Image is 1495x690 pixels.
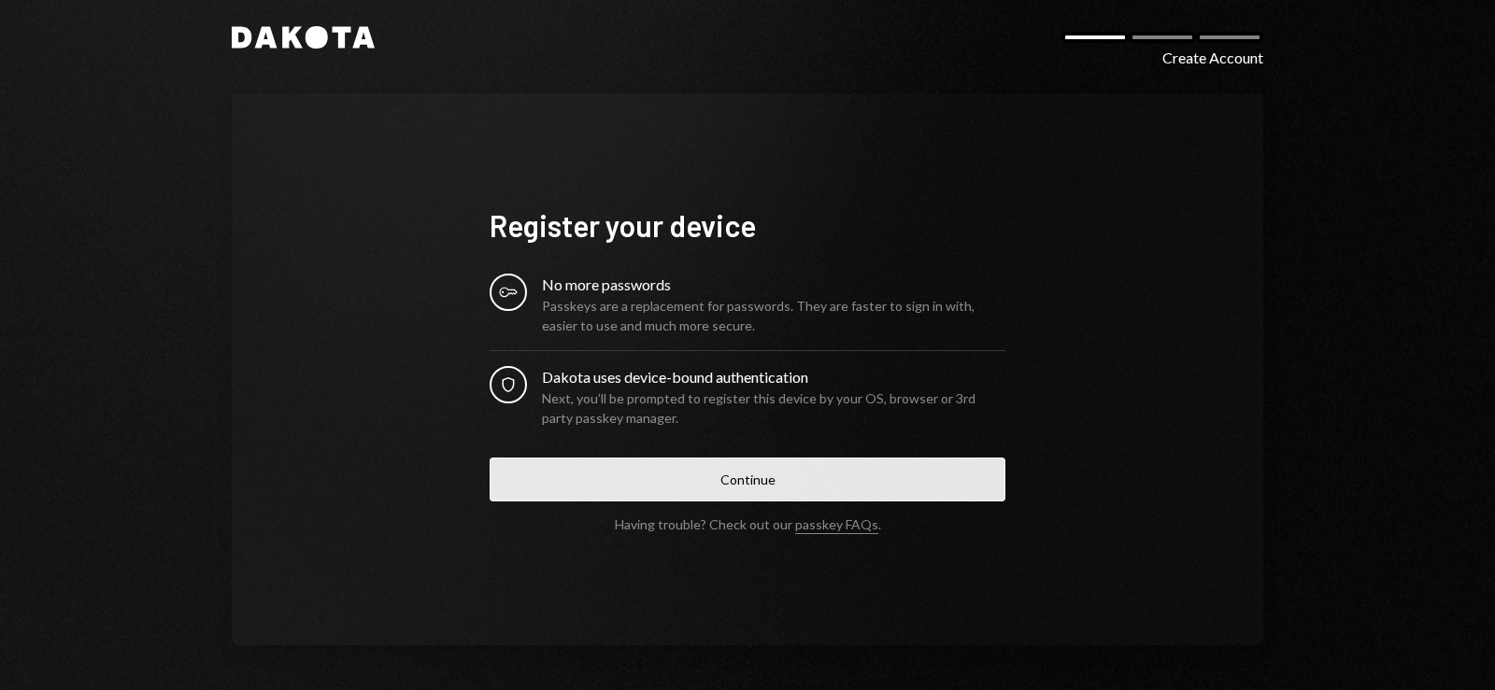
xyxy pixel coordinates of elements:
div: Next, you’ll be prompted to register this device by your OS, browser or 3rd party passkey manager. [542,388,1005,428]
a: passkey FAQs [795,516,878,534]
button: Continue [490,458,1005,501]
div: No more passwords [542,274,1005,296]
div: Create Account [1162,47,1263,69]
div: Passkeys are a replacement for passwords. They are faster to sign in with, easier to use and much... [542,296,1005,335]
div: Dakota uses device-bound authentication [542,366,1005,388]
h1: Register your device [490,206,1005,244]
div: Having trouble? Check out our . [615,516,881,532]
